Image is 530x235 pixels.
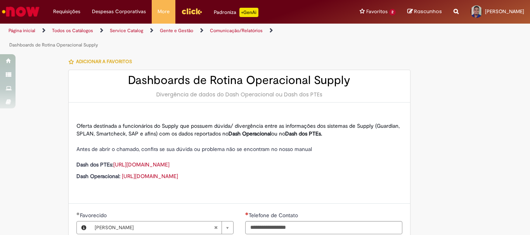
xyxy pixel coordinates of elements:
[76,58,132,65] span: Adicionar a Favoritos
[76,122,400,137] span: Oferta destinada a funcionários do Supply que possuem dúvida/ divergência entre as informações do...
[485,8,524,15] span: [PERSON_NAME]
[181,5,202,17] img: click_logo_yellow_360x200.png
[110,27,143,34] a: Service Catalog
[245,221,402,234] input: Telefone de Contato
[389,9,396,15] span: 2
[249,212,300,219] span: Telefone de Contato
[285,130,322,137] strong: Dash dos PTEs.
[91,221,233,234] a: [PERSON_NAME]Limpar campo Favorecido
[239,8,258,17] p: +GenAi
[76,74,402,87] h2: Dashboards de Rotina Operacional Supply
[245,212,249,215] span: Obrigatório Preenchido
[1,4,41,19] img: ServiceNow
[76,173,120,180] strong: Dash Operacional:
[6,24,348,52] ul: Trilhas de página
[80,212,108,219] span: Favorecido, Alex Charles Raitz Almeida
[76,91,402,98] div: Divergência de dados do Dash Operacional ou Dash dos PTEs
[9,27,35,34] a: Página inicial
[52,27,93,34] a: Todos os Catálogos
[210,27,263,34] a: Comunicação/Relatórios
[68,53,136,70] button: Adicionar a Favoritos
[53,8,80,15] span: Requisições
[122,173,178,180] a: [URL][DOMAIN_NAME]
[95,221,214,234] span: [PERSON_NAME]
[214,8,258,17] div: Padroniza
[92,8,146,15] span: Despesas Corporativas
[9,42,98,48] a: Dashboards de Rotina Operacional Supply
[229,130,271,137] strong: Dash Operacional
[77,221,91,234] button: Favorecido, Visualizar este registro Alex Charles Raitz Almeida
[76,146,312,153] span: Antes de abrir o chamado, confira se sua dúvida ou problema não se encontram no nosso manual
[414,8,442,15] span: Rascunhos
[158,8,170,15] span: More
[76,161,113,168] strong: Dash dos PTEs:
[76,212,80,215] span: Obrigatório Preenchido
[113,161,170,168] a: [URL][DOMAIN_NAME]
[407,8,442,15] a: Rascunhos
[210,221,222,234] abbr: Limpar campo Favorecido
[366,8,388,15] span: Favoritos
[160,27,193,34] a: Gente e Gestão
